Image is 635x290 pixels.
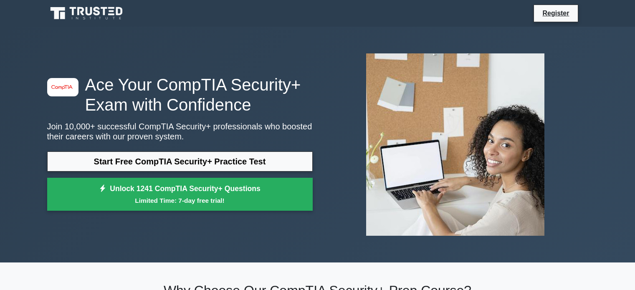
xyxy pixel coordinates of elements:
[47,75,313,115] h1: Ace Your CompTIA Security+ Exam with Confidence
[58,196,302,205] small: Limited Time: 7-day free trial!
[47,121,313,141] p: Join 10,000+ successful CompTIA Security+ professionals who boosted their careers with our proven...
[47,178,313,211] a: Unlock 1241 CompTIA Security+ QuestionsLimited Time: 7-day free trial!
[537,8,574,18] a: Register
[47,151,313,171] a: Start Free CompTIA Security+ Practice Test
